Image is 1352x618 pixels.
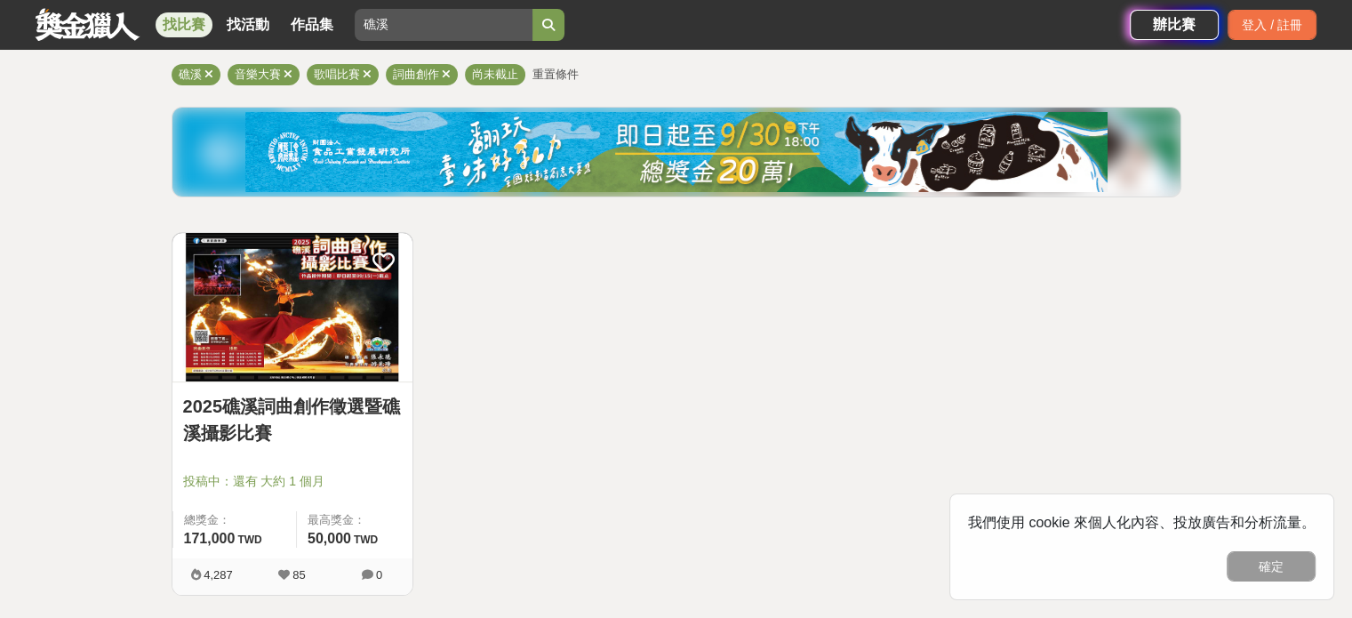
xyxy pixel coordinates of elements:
[1130,10,1219,40] a: 辦比賽
[183,393,402,446] a: 2025礁溪詞曲創作徵選暨礁溪攝影比賽
[308,531,351,546] span: 50,000
[235,68,281,81] span: 音樂大賽
[308,511,402,529] span: 最高獎金：
[172,233,412,381] img: Cover Image
[376,568,382,582] span: 0
[314,68,360,81] span: 歌唱比賽
[184,511,285,529] span: 總獎金：
[292,568,305,582] span: 85
[183,472,402,491] span: 投稿中：還有 大約 1 個月
[393,68,439,81] span: 詞曲創作
[1227,551,1316,582] button: 確定
[245,112,1108,192] img: bbde9c48-f993-4d71-8b4e-c9f335f69c12.jpg
[156,12,212,37] a: 找比賽
[1228,10,1316,40] div: 登入 / 註冊
[532,68,579,81] span: 重置條件
[284,12,340,37] a: 作品集
[184,531,236,546] span: 171,000
[237,534,261,546] span: TWD
[354,534,378,546] span: TWD
[204,568,233,582] span: 4,287
[179,68,202,81] span: 礁溪
[968,515,1316,530] span: 我們使用 cookie 來個人化內容、投放廣告和分析流量。
[220,12,276,37] a: 找活動
[355,9,532,41] input: 2025高通台灣AI黑客松
[472,68,518,81] span: 尚未截止
[172,233,412,382] a: Cover Image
